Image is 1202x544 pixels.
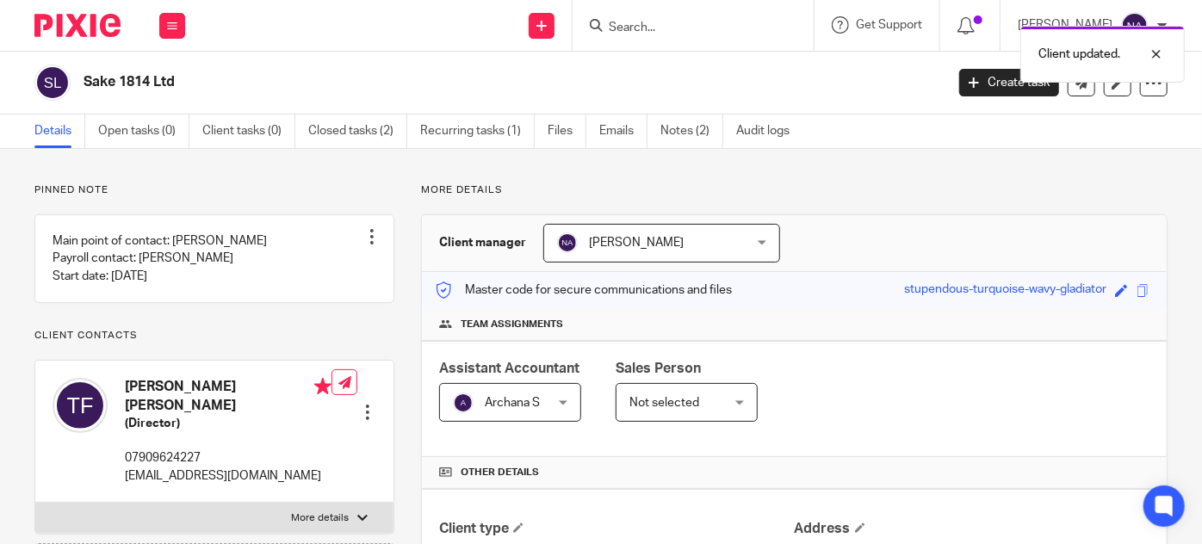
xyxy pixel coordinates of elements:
[34,14,121,37] img: Pixie
[34,114,85,148] a: Details
[34,329,394,343] p: Client contacts
[439,520,794,538] h4: Client type
[314,378,331,395] i: Primary
[795,520,1149,538] h4: Address
[308,114,407,148] a: Closed tasks (2)
[904,281,1106,300] div: stupendous-turquoise-wavy-gladiator
[98,114,189,148] a: Open tasks (0)
[660,114,723,148] a: Notes (2)
[421,183,1168,197] p: More details
[420,114,535,148] a: Recurring tasks (1)
[125,415,331,432] h5: (Director)
[34,183,394,197] p: Pinned note
[202,114,295,148] a: Client tasks (0)
[959,69,1059,96] a: Create task
[125,467,331,485] p: [EMAIL_ADDRESS][DOMAIN_NAME]
[435,281,732,299] p: Master code for secure communications and files
[125,378,331,415] h4: [PERSON_NAME] [PERSON_NAME]
[34,65,71,101] img: svg%3E
[291,511,349,525] p: More details
[1121,12,1149,40] img: svg%3E
[84,73,764,91] h2: Sake 1814 Ltd
[461,466,539,479] span: Other details
[53,378,108,433] img: svg%3E
[485,397,540,409] span: Archana S
[1038,46,1120,63] p: Client updated.
[589,237,684,249] span: [PERSON_NAME]
[736,114,802,148] a: Audit logs
[461,318,563,331] span: Team assignments
[439,234,526,251] h3: Client manager
[629,397,699,409] span: Not selected
[599,114,647,148] a: Emails
[125,449,331,467] p: 07909624227
[616,362,701,375] span: Sales Person
[453,393,474,413] img: svg%3E
[557,232,578,253] img: svg%3E
[439,362,579,375] span: Assistant Accountant
[548,114,586,148] a: Files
